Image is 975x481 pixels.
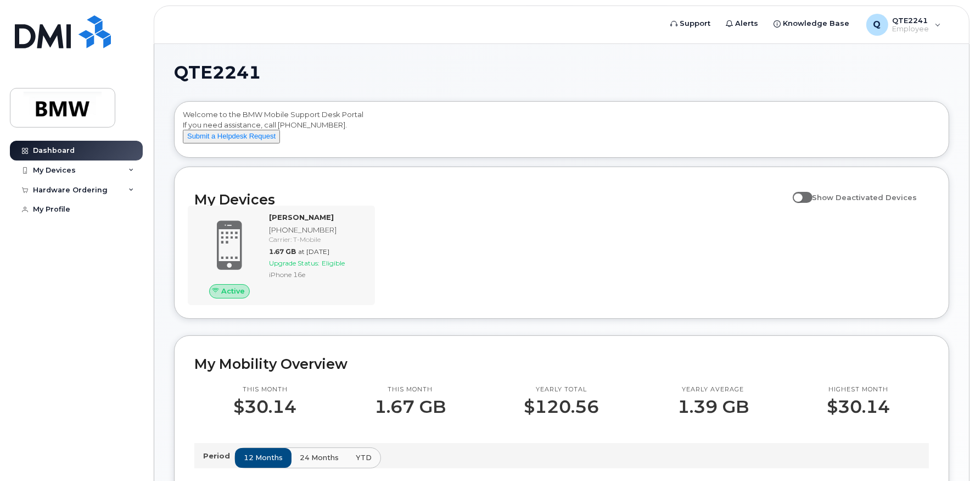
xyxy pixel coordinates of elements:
h2: My Mobility Overview [194,356,929,372]
p: $30.14 [233,397,296,417]
div: Welcome to the BMW Mobile Support Desk Portal If you need assistance, call [PHONE_NUMBER]. [183,109,940,153]
p: Yearly average [677,385,749,394]
p: $30.14 [827,397,890,417]
div: [PHONE_NUMBER] [269,225,364,235]
span: QTE2241 [174,64,261,81]
span: YTD [356,452,372,463]
span: 1.67 GB [269,247,296,256]
iframe: Messenger Launcher [927,433,967,473]
span: 24 months [300,452,339,463]
p: This month [233,385,296,394]
p: $120.56 [524,397,599,417]
strong: [PERSON_NAME] [269,213,334,222]
p: Period [203,451,234,461]
div: Carrier: T-Mobile [269,235,364,244]
span: Show Deactivated Devices [812,193,917,202]
button: Submit a Helpdesk Request [183,130,280,143]
p: 1.39 GB [677,397,749,417]
input: Show Deactivated Devices [793,187,802,196]
span: at [DATE] [298,247,329,256]
p: 1.67 GB [374,397,446,417]
span: Upgrade Status: [269,259,320,267]
div: iPhone 16e [269,270,364,279]
p: Highest month [827,385,890,394]
p: This month [374,385,446,394]
a: Active[PERSON_NAME][PHONE_NUMBER]Carrier: T-Mobile1.67 GBat [DATE]Upgrade Status:EligibleiPhone 16e [194,212,368,298]
span: Eligible [322,259,345,267]
p: Yearly total [524,385,599,394]
a: Submit a Helpdesk Request [183,131,280,140]
h2: My Devices [194,191,787,208]
span: Active [221,286,245,296]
